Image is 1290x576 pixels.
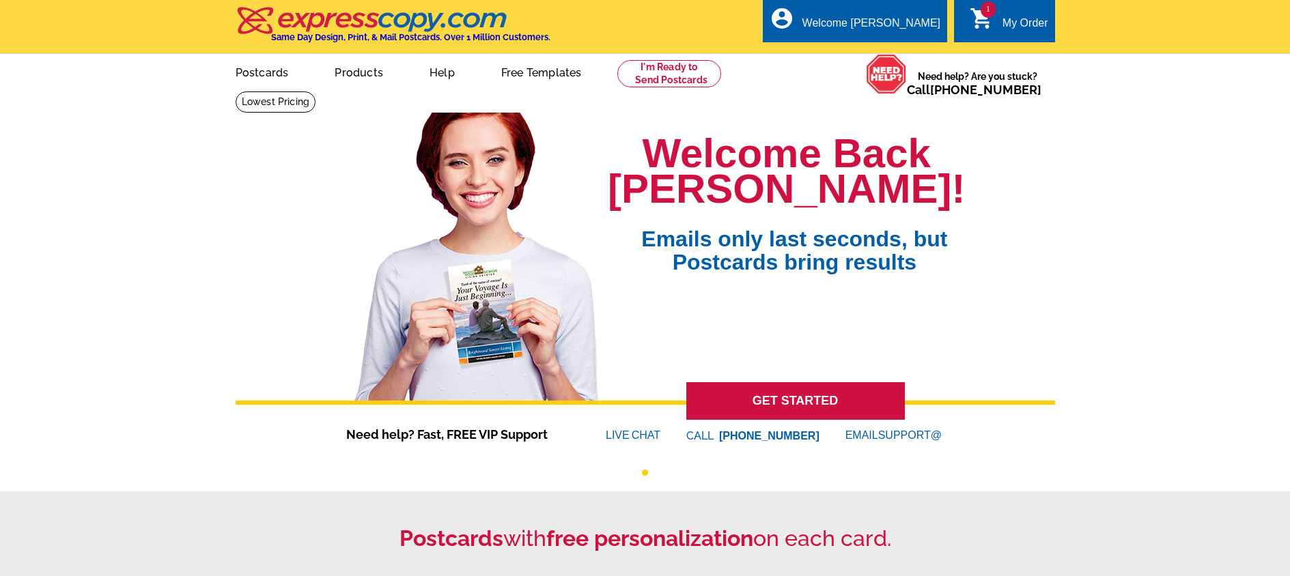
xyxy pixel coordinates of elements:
[408,55,477,87] a: Help
[770,6,794,31] i: account_circle
[981,1,996,18] span: 1
[346,425,565,444] span: Need help? Fast, FREE VIP Support
[271,32,550,42] h4: Same Day Design, Print, & Mail Postcards. Over 1 Million Customers.
[236,525,1055,551] h2: with on each card.
[313,55,405,87] a: Products
[970,15,1048,32] a: 1 shopping_cart My Order
[907,70,1048,97] span: Need help? Are you stuck?
[546,525,753,551] strong: free personalization
[907,83,1041,97] span: Call
[608,136,965,207] h1: Welcome Back [PERSON_NAME]!
[399,525,503,551] strong: Postcards
[642,470,648,476] button: 1 of 1
[930,83,1041,97] a: [PHONE_NUMBER]
[214,55,311,87] a: Postcards
[346,102,608,401] img: welcome-back-logged-in.png
[686,382,905,420] a: GET STARTED
[866,54,907,94] img: help
[970,6,994,31] i: shopping_cart
[236,16,550,42] a: Same Day Design, Print, & Mail Postcards. Over 1 Million Customers.
[802,17,940,36] div: Welcome [PERSON_NAME]
[606,427,632,444] font: LIVE
[878,427,944,444] font: SUPPORT@
[606,429,660,441] a: LIVECHAT
[1002,17,1048,36] div: My Order
[623,207,965,274] span: Emails only last seconds, but Postcards bring results
[479,55,604,87] a: Free Templates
